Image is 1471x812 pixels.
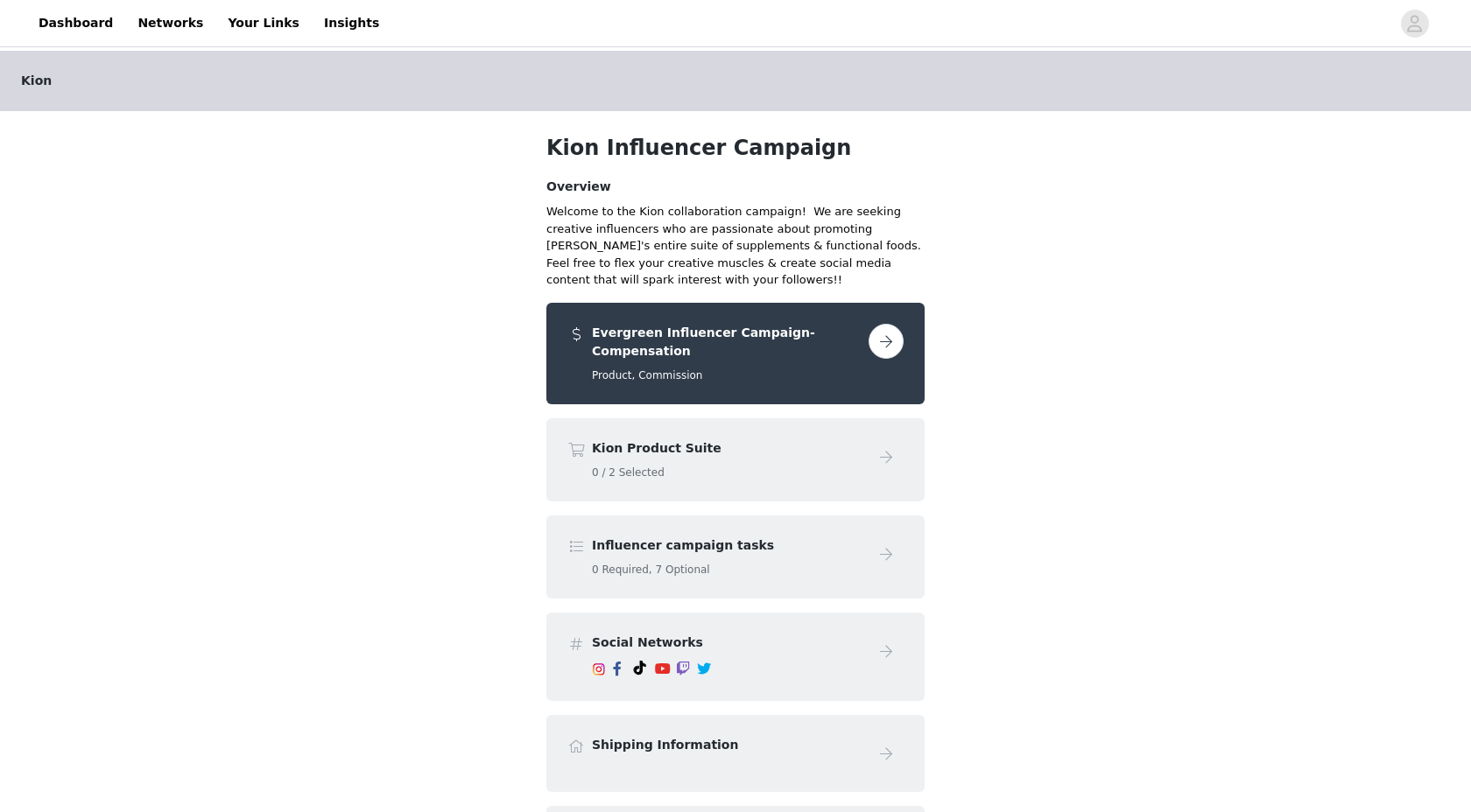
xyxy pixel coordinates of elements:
[546,203,925,255] p: Welcome to the Kion collaboration campaign! We are seeking creative influencers who are passionat...
[592,536,862,555] h4: Influencer campaign tasks
[592,465,862,480] h5: 0 / 2 Selected
[546,418,925,501] div: Kion Product Suite
[546,132,925,164] h1: Kion Influencer Campaign
[313,3,390,43] a: Insights
[127,3,214,43] a: Networks
[592,439,862,458] h4: Kion Product Suite
[217,3,310,43] a: Your Links
[546,178,925,196] h4: Overview
[546,255,925,289] p: Feel free to flex your creative muscles & create social media content that will spark interest wi...
[592,662,606,676] img: Instagram Icon
[592,324,862,360] h4: Evergreen Influencer Campaign- Compensation
[28,3,123,43] a: Dashboard
[592,367,862,383] h5: Product, Commission
[592,562,862,577] h5: 0 Required, 7 Optional
[21,72,52,90] span: Kion
[546,515,925,598] div: Influencer campaign tasks
[546,612,925,701] div: Social Networks
[546,715,925,792] div: Shipping Information
[592,736,862,754] h4: Shipping Information
[546,303,925,404] div: Evergreen Influencer Campaign- Compensation
[592,633,862,652] h4: Social Networks
[1406,10,1423,38] div: avatar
